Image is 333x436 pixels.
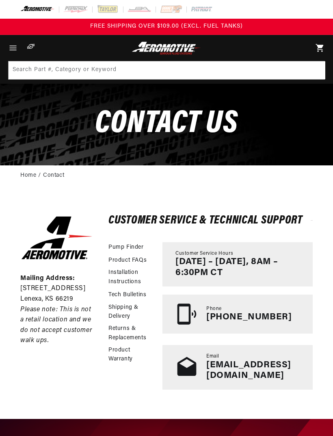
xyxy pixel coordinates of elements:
[90,23,243,29] span: FREE SHIPPING OVER $109.00 (EXCL. FUEL TANKS)
[95,108,238,140] span: CONTACt us
[43,171,64,180] a: Contact
[20,171,36,180] a: Home
[9,61,325,79] input: Search Part #, Category or Keyword
[108,303,154,321] a: Shipping & Delivery
[4,35,22,61] summary: Menu
[20,306,92,344] em: Please note: This is not a retail location and we do not accept customer walk ups.
[108,215,313,226] h2: Customer Service & Technical Support
[206,353,219,360] span: Email
[108,268,154,286] a: Installation Instructions
[206,360,291,380] a: [EMAIL_ADDRESS][DOMAIN_NAME]
[206,312,292,323] p: [PHONE_NUMBER]
[307,61,324,79] button: Search Part #, Category or Keyword
[20,171,313,180] nav: breadcrumbs
[108,324,154,343] a: Returns & Replacements
[108,346,154,364] a: Product Warranty
[130,41,202,55] img: Aeromotive
[175,257,300,278] p: [DATE] – [DATE], 8AM – 6:30PM CT
[20,284,93,294] p: [STREET_ADDRESS]
[20,275,75,282] strong: Mailing Address:
[20,294,93,305] p: Lenexa, KS 66219
[108,256,147,265] a: Product FAQs
[108,291,146,299] a: Tech Bulletins
[108,243,144,252] a: Pump Finder
[206,306,222,312] span: Phone
[175,250,233,257] span: Customer Service Hours
[162,295,313,334] a: Phone [PHONE_NUMBER]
